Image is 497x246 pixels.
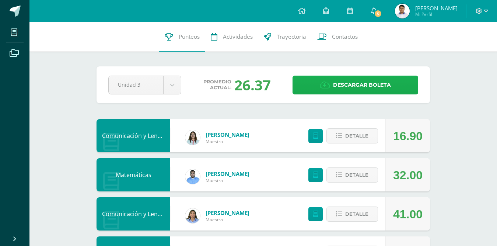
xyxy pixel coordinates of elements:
a: Trayectoria [258,22,312,52]
a: Contactos [312,22,363,52]
a: [PERSON_NAME] [206,131,249,138]
div: Comunicación y Lenguaje Idioma Español [97,197,170,231]
a: Punteos [159,22,205,52]
span: [PERSON_NAME] [415,4,458,12]
a: [PERSON_NAME] [206,170,249,177]
span: 5 [374,10,382,18]
span: Punteos [179,33,200,41]
img: d5f85972cab0d57661bd544f50574cc9.png [185,208,200,223]
span: Maestro [206,138,249,145]
div: 32.00 [393,159,423,192]
img: 55024ff72ee8ba09548f59c7b94bba71.png [185,130,200,145]
button: Detalle [326,128,378,143]
span: Mi Perfil [415,11,458,17]
img: 0fae7384bc610466976c0df66be1ba8b.png [395,4,410,18]
div: 41.00 [393,198,423,231]
span: Maestro [206,216,249,223]
div: Matemáticas [97,158,170,191]
span: Contactos [332,33,358,41]
button: Detalle [326,207,378,222]
span: Detalle [345,168,368,182]
img: 54ea75c2c4af8710d6093b43030d56ea.png [185,169,200,184]
a: Unidad 3 [109,76,181,94]
span: Promedio actual: [203,79,231,91]
span: Maestro [206,177,249,184]
span: Detalle [345,207,368,221]
span: Descargar boleta [333,76,391,94]
span: Actividades [223,33,253,41]
div: 16.90 [393,119,423,153]
a: Descargar boleta [293,76,418,94]
a: Actividades [205,22,258,52]
span: Unidad 3 [118,76,154,93]
div: 26.37 [234,75,271,94]
span: Trayectoria [277,33,306,41]
a: [PERSON_NAME] [206,209,249,216]
span: Detalle [345,129,368,143]
div: Comunicación y Lenguaje, Idioma Extranjero [97,119,170,152]
button: Detalle [326,167,378,183]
